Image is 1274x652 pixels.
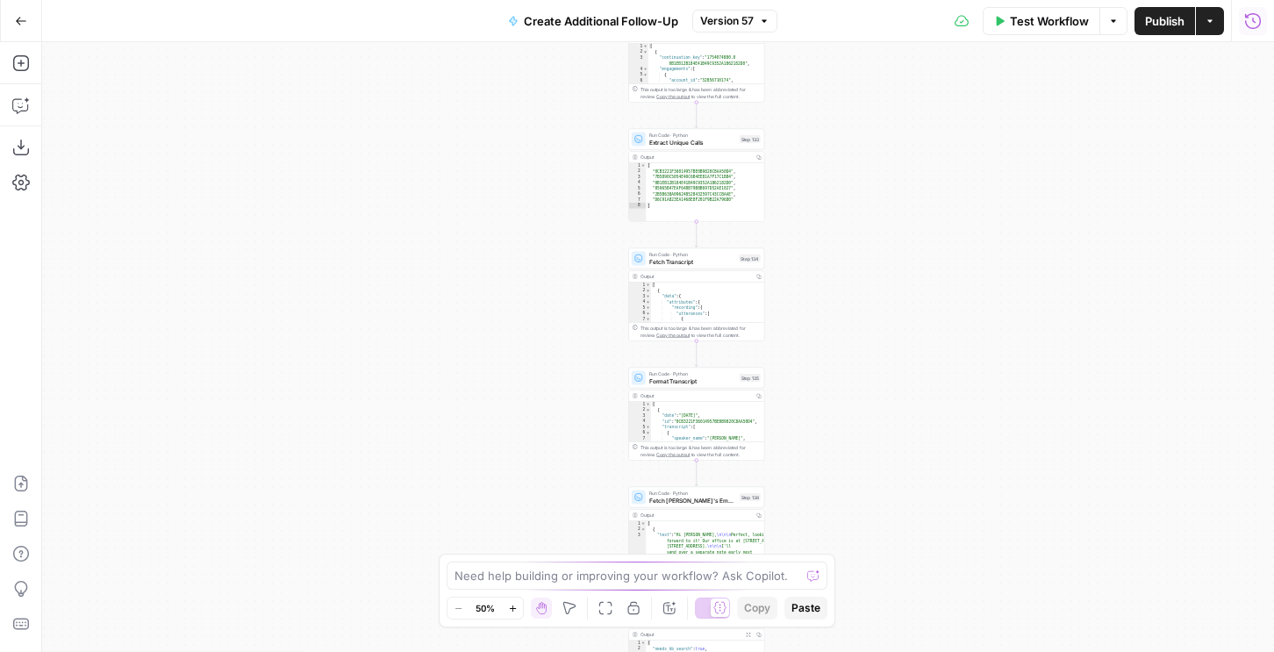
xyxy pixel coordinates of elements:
button: Copy [737,597,777,620]
div: 7 [629,317,651,323]
div: Run Code · PythonFormat TranscriptStep 135Output[ { "date":"[DATE]", "id":"0CB3221F36014957BE0B98... [628,368,764,461]
div: 5 [629,425,651,431]
span: Copy [744,600,770,616]
span: Extract Unique Calls [649,138,736,147]
g: Edge from step_137 to step_133 [695,103,698,128]
button: Paste [784,597,827,620]
g: Edge from step_133 to step_134 [695,222,698,247]
div: 6 [629,191,647,197]
span: Fetch Transcript [649,257,736,266]
span: Copy the output [656,333,690,338]
button: Publish [1134,7,1195,35]
div: 2 [629,168,647,175]
div: 1 [629,283,651,289]
span: Toggle code folding, rows 1 through 117 [646,402,651,408]
div: Output [641,273,751,280]
span: Toggle code folding, rows 6 through 10 [646,430,651,436]
span: Toggle code folding, rows 3 through 329 [646,294,651,300]
span: Toggle code folding, rows 1 through 5 [641,521,646,527]
div: 1 [629,44,648,50]
span: Toggle code folding, rows 4 through 29 [643,67,648,73]
span: Create Additional Follow-Up [524,12,678,30]
span: Toggle code folding, rows 2 through 4 [641,527,646,533]
div: 3 [629,55,648,67]
div: 7 [629,436,651,442]
span: Run Code · Python [649,370,736,377]
span: Run Code · Python [649,490,736,497]
div: Output [641,154,751,161]
div: 7 [629,197,647,204]
span: Toggle code folding, rows 2 through 30 [643,49,648,55]
div: Run Code · PythonFetch [PERSON_NAME]'s EmailsStep 138Output[ { "text":"Hi [PERSON_NAME],\n\n\nPer... [628,487,764,580]
div: This output is too large & has been abbreviated for review. to view the full content. [641,325,761,339]
button: Create Additional Follow-Up [497,7,689,35]
div: Step 134 [739,254,761,262]
span: Copy the output [656,452,690,457]
span: Version 57 [700,13,754,29]
div: Run Code · PythonExtract Unique CallsStep 133Output[ "0CB3221F36014957BE0B9820C8AA50D4", "7B5890C... [628,129,764,222]
div: [ { "continuation_key":"1754074880.0 0B1EB12B184E41B49C9352A1862182D0", "engagements":[ { "accoun... [628,10,764,103]
div: 1 [629,163,647,169]
div: 2 [629,288,651,294]
div: Step 133 [740,135,761,143]
div: 1 [629,641,647,647]
div: Output [641,392,751,399]
g: Edge from step_134 to step_135 [695,341,698,367]
span: Toggle code folding, rows 2 through 116 [646,407,651,413]
span: Toggle code folding, rows 5 through 28 [643,72,648,78]
div: 5 [629,305,651,312]
span: Fetch [PERSON_NAME]'s Emails [649,496,736,505]
div: 4 [629,180,647,186]
div: Step 135 [740,374,761,382]
div: 2 [629,407,651,413]
span: Format Transcript [649,376,736,385]
button: Test Workflow [983,7,1099,35]
button: Version 57 [692,10,777,32]
span: Run Code · Python [649,251,736,258]
div: 4 [629,67,648,73]
span: Toggle code folding, rows 1 through 31 [643,44,648,50]
span: Run Code · Python [649,132,736,139]
div: Output [641,512,751,519]
span: Toggle code folding, rows 5 through 327 [646,305,651,312]
span: Copy the output [656,94,690,99]
span: Paste [791,600,820,616]
div: 2 [629,49,648,55]
span: Toggle code folding, rows 5 through 115 [646,425,651,431]
span: Toggle code folding, rows 6 through 326 [646,311,651,317]
div: This output is too large & has been abbreviated for review. to view the full content. [641,444,761,458]
div: 2 [629,646,647,652]
div: Step 138 [740,493,761,501]
g: Edge from step_135 to step_138 [695,461,698,486]
div: 6 [629,78,648,84]
span: Toggle code folding, rows 1 through 4 [641,641,646,647]
span: Test Workflow [1010,12,1089,30]
div: 4 [629,299,651,305]
div: 5 [629,72,648,78]
div: Output [641,631,741,638]
div: 6 [629,430,651,436]
div: 8 [629,203,647,209]
div: 4 [629,419,651,425]
div: This output is too large & has been abbreviated for review. to view the full content. [641,86,761,100]
div: 3 [629,294,651,300]
div: 3 [629,413,651,419]
div: 5 [629,186,647,192]
div: 2 [629,527,647,533]
span: Toggle code folding, rows 2 through 330 [646,288,651,294]
div: 1 [629,402,651,408]
div: 3 [629,175,647,181]
span: Toggle code folding, rows 1 through 331 [646,283,651,289]
span: Toggle code folding, rows 1 through 8 [641,163,646,169]
div: Run Code · PythonFetch TranscriptStep 134Output[ { "data":{ "attributes":{ "recording":{ "utteran... [628,248,764,341]
div: 6 [629,311,651,317]
span: 50% [476,601,495,615]
span: Toggle code folding, rows 7 through 21 [646,317,651,323]
div: 1 [629,521,647,527]
span: Publish [1145,12,1185,30]
span: Toggle code folding, rows 4 through 328 [646,299,651,305]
